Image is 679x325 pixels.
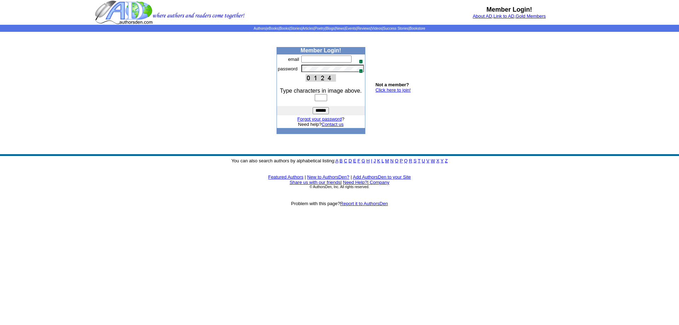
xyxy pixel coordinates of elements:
[359,69,363,73] span: 1
[302,27,314,30] a: Articles
[254,27,266,30] a: Authors
[356,57,362,62] img: npw-badge-icon.svg
[309,185,369,189] font: © AuthorsDen, Inc. All rights reserved.
[339,158,343,163] a: B
[383,27,408,30] a: Success Stories
[367,180,389,185] font: |
[371,158,372,163] a: I
[400,158,402,163] a: P
[516,13,546,19] a: Gold Members
[344,158,347,163] a: C
[377,158,380,163] a: K
[343,180,367,185] a: Need Help?
[418,158,420,163] a: T
[350,174,352,180] font: |
[301,47,341,53] b: Member Login!
[353,174,411,180] a: Add AuthorsDen to your Site
[268,174,303,180] a: Featured Authors
[291,201,388,206] font: Problem with this page?
[348,158,352,163] a: D
[371,27,382,30] a: Videos
[356,66,362,72] img: npw-badge-icon.svg
[431,158,435,163] a: W
[353,158,356,163] a: E
[306,74,336,82] img: This Is CAPTCHA Image
[231,158,448,163] font: You can also search authors by alphabetical listing:
[395,158,399,163] a: O
[370,180,389,185] a: Company
[473,13,492,19] a: About AD
[278,66,298,71] font: password
[341,180,342,185] font: |
[385,158,389,163] a: M
[436,158,440,163] a: X
[357,27,371,30] a: Reviews
[336,158,338,163] a: A
[390,158,394,163] a: N
[422,158,425,163] a: U
[307,174,349,180] a: New to AuthorsDen?
[426,158,430,163] a: V
[280,88,362,94] font: Type characters in image above.
[376,82,409,87] b: Not a member?
[376,87,411,93] a: Click here to join!
[493,13,514,19] a: Link to AD
[326,27,335,30] a: Blogs
[445,158,448,163] a: Z
[413,158,417,163] a: S
[315,27,325,30] a: Poetry
[409,158,412,163] a: R
[267,27,278,30] a: eBooks
[321,122,343,127] a: Contact us
[305,174,306,180] font: |
[279,27,289,30] a: Books
[358,158,360,163] a: F
[361,158,365,163] a: G
[404,158,407,163] a: Q
[410,27,425,30] a: Bookstore
[336,27,344,30] a: News
[359,59,363,64] span: 1
[487,6,532,13] b: Member Login!
[373,158,376,163] a: J
[254,27,425,30] span: | | | | | | | | | | | |
[441,158,443,163] a: Y
[297,116,342,122] a: Forgot your password
[473,13,546,19] font: , ,
[288,57,299,62] font: email
[297,116,344,122] font: ?
[382,158,384,163] a: L
[290,27,301,30] a: Stories
[366,158,370,163] a: H
[340,201,388,206] a: Report it to AuthorsDen
[290,180,341,185] a: Share us with our friends
[298,122,344,127] font: Need help?
[346,27,356,30] a: Events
